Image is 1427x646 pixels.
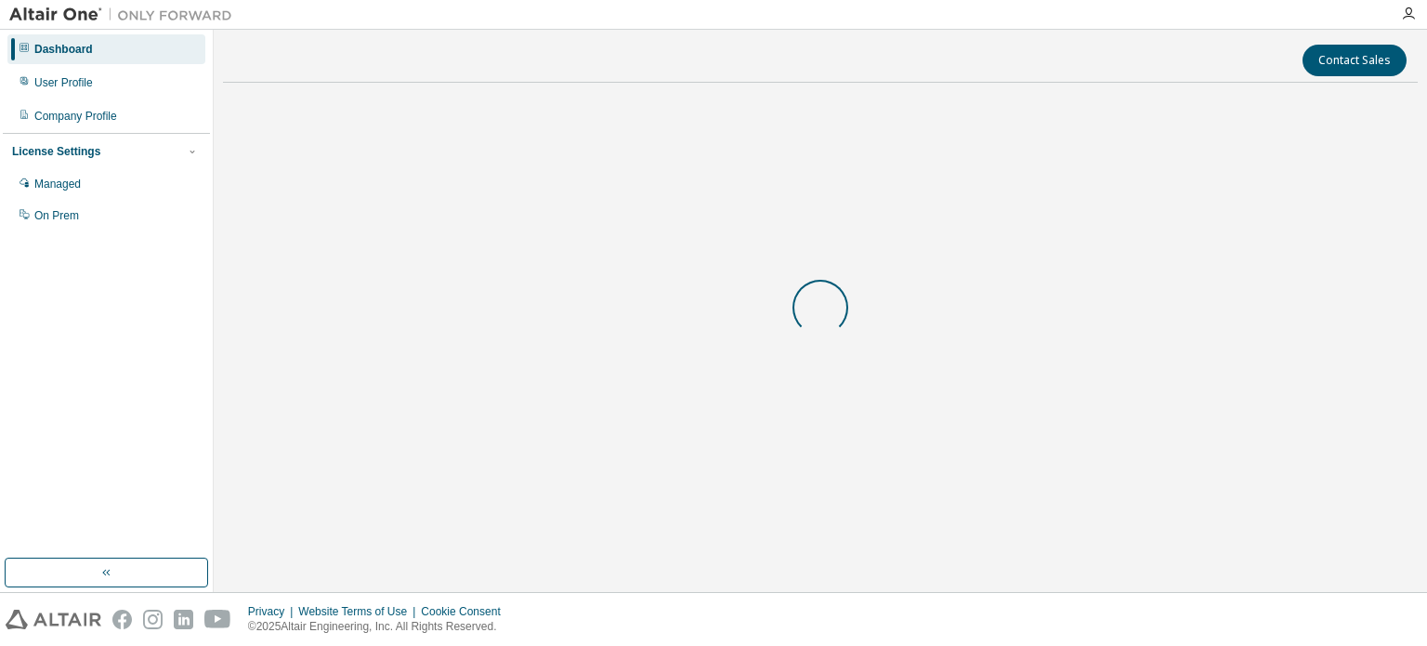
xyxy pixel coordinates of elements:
div: On Prem [34,208,79,223]
img: altair_logo.svg [6,610,101,629]
div: Managed [34,177,81,191]
div: User Profile [34,75,93,90]
div: Cookie Consent [421,604,511,619]
p: © 2025 Altair Engineering, Inc. All Rights Reserved. [248,619,512,635]
div: Privacy [248,604,298,619]
div: License Settings [12,144,100,159]
div: Dashboard [34,42,93,57]
button: Contact Sales [1303,45,1407,76]
img: instagram.svg [143,610,163,629]
img: youtube.svg [204,610,231,629]
div: Website Terms of Use [298,604,421,619]
div: Company Profile [34,109,117,124]
img: Altair One [9,6,242,24]
img: facebook.svg [112,610,132,629]
img: linkedin.svg [174,610,193,629]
